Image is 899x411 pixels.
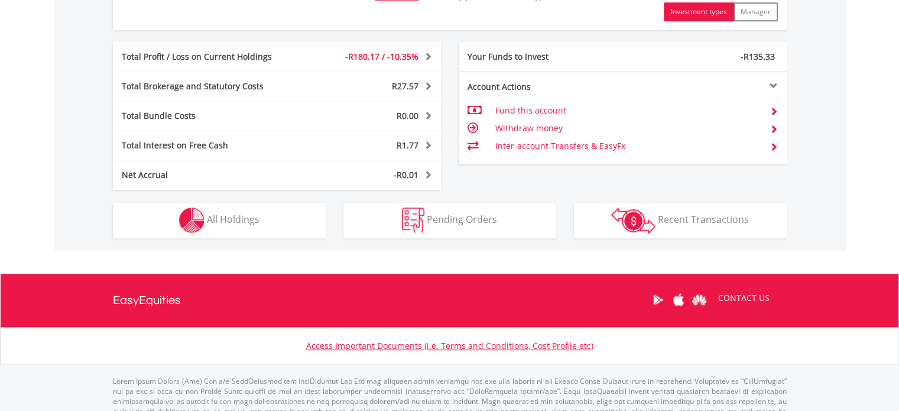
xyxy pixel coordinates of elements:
img: holdings-wht.png [179,208,205,233]
a: Huawei [689,281,710,318]
span: R27.57 [392,80,418,92]
td: Fund this account [495,102,760,119]
button: Pending Orders [343,203,556,238]
span: All Holdings [207,213,259,226]
td: Inter-account Transfers & EasyFx [495,137,760,155]
button: Investment types [664,2,734,21]
button: All Holdings [113,203,326,238]
button: Manager [734,2,778,21]
a: EasyEquities [113,274,181,327]
a: Google Play [648,281,668,318]
a: Apple [668,281,689,318]
span: -R135.33 [741,51,775,62]
div: Total Brokerage and Statutory Costs [113,80,304,92]
span: Pending Orders [427,213,497,226]
img: pending_instructions-wht.png [402,208,424,233]
div: Net Accrual [113,169,304,181]
span: Recent Transactions [658,213,749,226]
a: CONTACT US [710,281,778,315]
button: Recent Transactions [574,203,787,238]
div: Total Bundle Costs [113,110,304,122]
div: Your Funds to Invest [459,51,623,63]
span: -R0.01 [394,169,418,180]
div: Account Actions [459,81,623,93]
a: Access Important Documents (i.e. Terms and Conditions, Cost Profile etc) [306,340,593,351]
div: Total Interest on Free Cash [113,140,304,151]
span: -R180.17 / -10.35% [345,51,418,62]
td: Withdraw money [495,119,760,137]
span: R1.77 [397,140,418,151]
span: R0.00 [397,110,418,121]
div: Total Profit / Loss on Current Holdings [113,51,304,63]
img: transactions-zar-wht.png [611,208,655,234]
